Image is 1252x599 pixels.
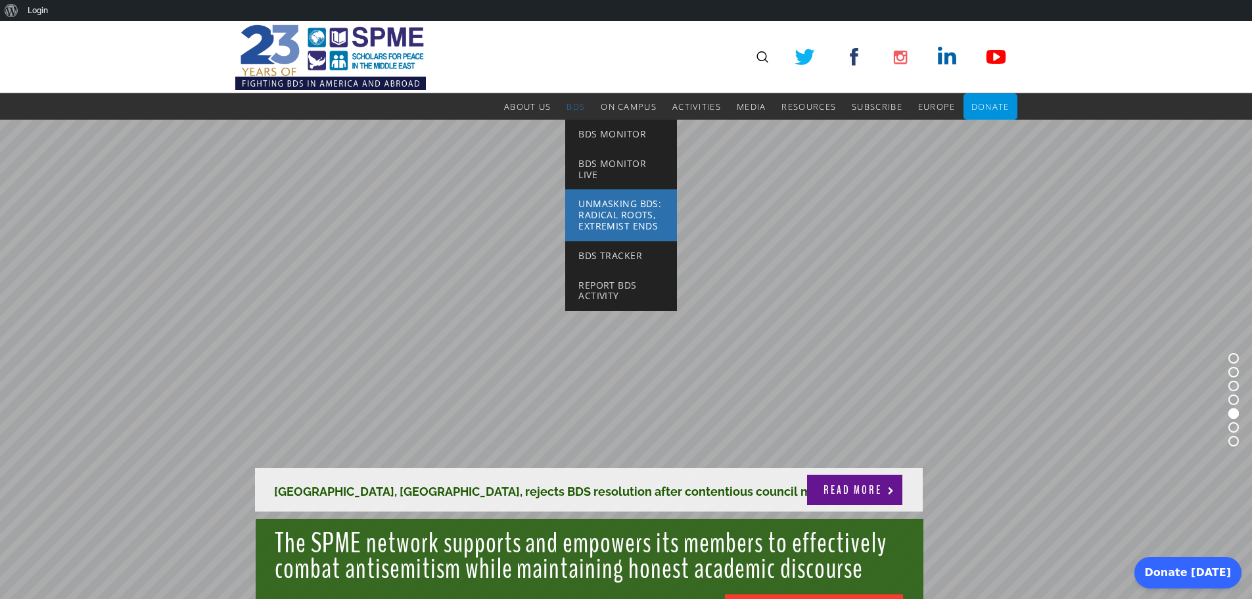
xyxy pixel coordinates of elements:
[971,101,1009,112] span: Donate
[807,475,902,505] rs-layer: READ MORE
[578,279,636,302] span: Report BDS Activity
[504,93,551,120] a: About Us
[504,101,551,112] span: About Us
[565,189,677,241] a: Unmasking BDS: Radical Roots, Extremist Ends
[578,157,646,181] span: BDS Monitor Live
[781,93,836,120] a: Resources
[235,21,426,93] img: SPME
[737,93,766,120] a: Media
[601,101,657,112] span: On Campus
[672,93,721,120] a: Activities
[565,241,677,271] a: BDS Tracker
[601,93,657,120] a: On Campus
[918,101,956,112] span: Europe
[852,101,902,112] span: Subscribe
[578,128,646,140] span: BDS Monitor
[567,101,585,112] span: BDS
[852,93,902,120] a: Subscribe
[971,93,1009,120] a: Donate
[565,120,677,149] a: BDS Monitor
[255,468,923,512] rs-layer: [GEOGRAPHIC_DATA], [GEOGRAPHIC_DATA], rejects BDS resolution after contentious council meeting
[737,101,766,112] span: Media
[918,93,956,120] a: Europe
[578,249,642,262] span: BDS Tracker
[578,197,661,232] span: Unmasking BDS: Radical Roots, Extremist Ends
[672,101,721,112] span: Activities
[565,271,677,312] a: Report BDS Activity
[565,149,677,190] a: BDS Monitor Live
[567,93,585,120] a: BDS
[781,101,836,112] span: Resources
